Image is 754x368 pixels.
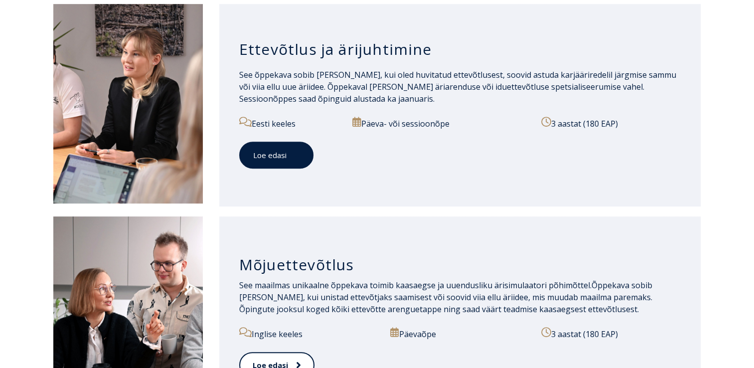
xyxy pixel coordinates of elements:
p: 3 aastat (180 EAP) [541,327,671,340]
p: Päeva- või sessioonõpe [352,117,530,130]
span: See maailmas unikaalne õppekava toimib kaasaegse ja uuendusliku ärisimulaatori põhimõttel. [239,280,592,291]
span: Õppekava sobib [PERSON_NAME], kui unistad ettevõtjaks saamisest või soovid viia ellu äriidee, mis... [239,280,652,315]
a: Loe edasi [239,142,313,169]
img: Ettevõtlus ja ärijuhtimine [53,4,203,203]
p: Päevaõpe [390,327,530,340]
p: Inglise keeles [239,327,379,340]
p: Eesti keeles [239,117,341,130]
h3: Mõjuettevõtlus [239,255,681,274]
span: See õppekava sobib [PERSON_NAME], kui oled huvitatud ettevõtlusest, soovid astuda karjääriredelil... [239,69,676,104]
p: 3 aastat (180 EAP) [541,117,681,130]
h3: Ettevõtlus ja ärijuhtimine [239,40,681,59]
